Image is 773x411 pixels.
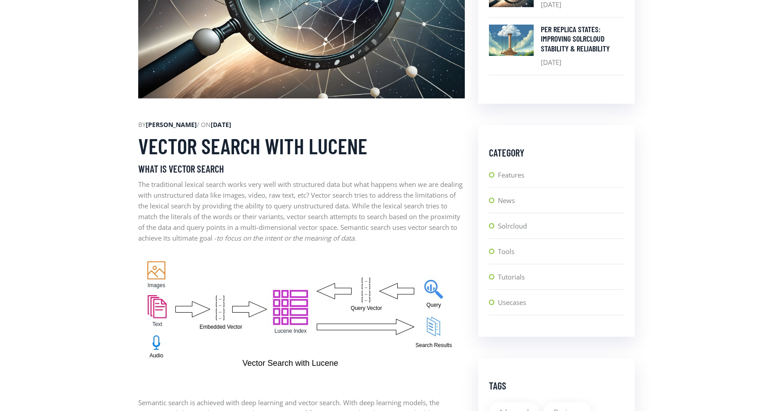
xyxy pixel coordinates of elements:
[138,179,465,243] p: The traditional lexical search works very well with structured data but what happens when we are ...
[498,195,624,213] a: News
[138,120,465,130] div: by / on
[138,252,461,379] img: Vector search with Lucene diagram
[217,233,354,242] em: to focus on the intent or the meaning of data
[211,120,231,129] strong: [DATE]
[138,163,465,174] h4: What is vector search
[498,246,624,264] a: Tools
[138,133,465,159] h2: Vector Search with Lucene
[498,220,624,238] a: Solrcloud
[498,169,624,187] a: Features
[489,147,624,158] h4: Category
[541,25,624,54] a: Per Replica States: Improving SolrCloud stability & reliability
[541,25,624,68] div: [DATE]
[498,297,624,315] a: Usecases
[489,380,624,391] h4: Tags
[146,120,197,129] strong: [PERSON_NAME]
[498,271,624,289] a: Tutorials
[489,25,534,56] img: solr_cloud_stability_and_reliability.jpg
